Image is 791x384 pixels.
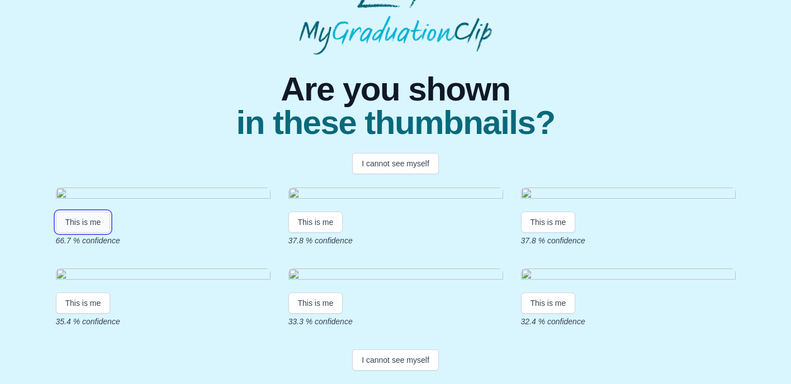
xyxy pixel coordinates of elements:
img: fe4c1e144d121cd5a431db7e931db4e2fe684279.gif [288,188,503,203]
img: 9d3fc4f03376800ac691ce0c6b64f21ddbe8fd2f.gif [521,268,736,284]
p: 37.8 % confidence [288,235,503,246]
span: in these thumbnails? [236,106,555,140]
button: This is me [288,292,343,314]
p: 35.4 % confidence [56,316,271,327]
button: I cannot see myself [352,349,439,371]
img: b7f597e4231c862599b5a1311f44d68977cf96c6.gif [521,188,736,203]
img: ff13ef000f08cfb95686fa3453a16038d788931c.gif [56,188,271,203]
button: This is me [56,292,111,314]
p: 37.8 % confidence [521,235,736,246]
button: I cannot see myself [352,153,439,174]
p: 33.3 % confidence [288,316,503,327]
button: This is me [521,292,576,314]
p: 32.4 % confidence [521,316,736,327]
img: 5e18b88496be2acb2133021257fe9160e459bbb5.gif [56,268,271,284]
button: This is me [56,212,111,233]
p: 66.7 % confidence [56,235,271,246]
button: This is me [288,212,343,233]
span: Are you shown [236,73,555,106]
button: This is me [521,212,576,233]
img: 45e94b31d348691a2e381b48b04aecf4a3614ce4.gif [288,268,503,284]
